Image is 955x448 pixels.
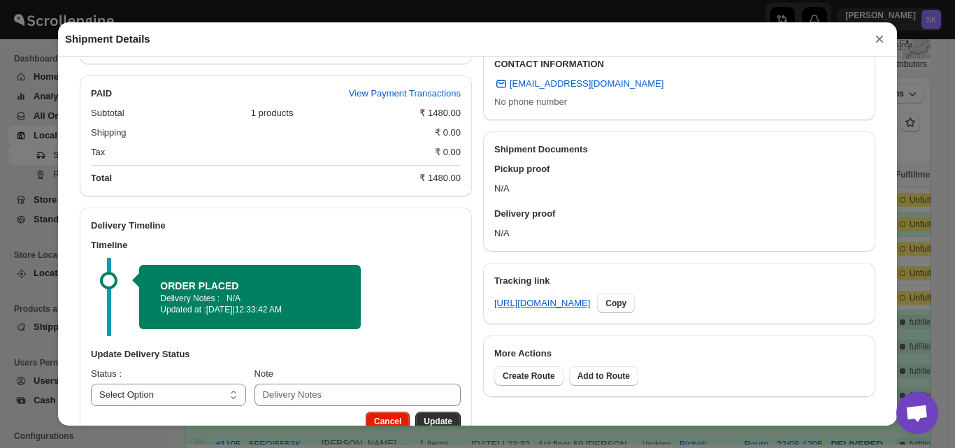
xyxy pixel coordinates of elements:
[494,143,864,157] h2: Shipment Documents
[251,106,409,120] div: 1 products
[65,32,150,46] h2: Shipment Details
[494,366,563,386] button: Create Route
[91,87,112,101] h2: PAID
[494,274,864,288] h3: Tracking link
[597,294,635,313] button: Copy
[486,73,672,95] a: [EMAIL_ADDRESS][DOMAIN_NAME]
[91,126,424,140] div: Shipping
[340,82,469,105] button: View Payment Transactions
[494,347,864,361] h3: More Actions
[503,370,555,382] span: Create Route
[494,162,864,176] h3: Pickup proof
[254,368,273,379] span: Note
[605,298,626,309] span: Copy
[869,29,890,49] button: ×
[160,279,340,293] h2: ORDER PLACED
[435,126,461,140] div: ₹ 0.00
[91,106,240,120] div: Subtotal
[254,384,461,406] input: Delivery Notes
[483,157,875,201] div: N/A
[494,296,590,310] a: [URL][DOMAIN_NAME]
[349,87,461,101] span: View Payment Transactions
[569,366,638,386] button: Add to Route
[91,219,461,233] h2: Delivery Timeline
[896,392,938,434] div: Open chat
[424,416,452,427] span: Update
[494,207,864,221] h3: Delivery proof
[374,416,401,427] span: Cancel
[206,305,282,315] span: [DATE] | 12:33:42 AM
[91,347,461,361] h3: Update Delivery Status
[366,412,410,431] button: Cancel
[415,412,461,431] button: Update
[494,57,864,71] h3: CONTACT INFORMATION
[91,173,112,183] b: Total
[227,293,240,304] p: N/A
[160,293,220,304] p: Delivery Notes :
[160,304,340,315] p: Updated at :
[419,106,461,120] div: ₹ 1480.00
[435,145,461,159] div: ₹ 0.00
[91,145,424,159] div: Tax
[419,171,461,185] div: ₹ 1480.00
[91,368,122,379] span: Status :
[483,201,875,252] div: N/A
[510,77,663,91] span: [EMAIL_ADDRESS][DOMAIN_NAME]
[494,96,567,107] span: No phone number
[91,238,461,252] h3: Timeline
[577,370,630,382] span: Add to Route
